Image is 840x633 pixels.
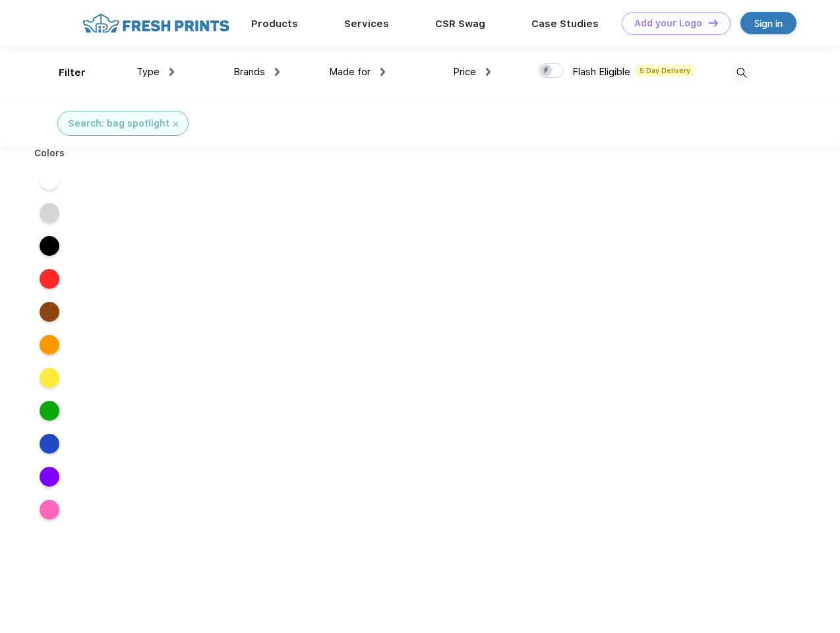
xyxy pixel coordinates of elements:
[251,18,298,30] a: Products
[380,68,385,76] img: dropdown.png
[754,16,783,31] div: Sign in
[136,66,160,78] span: Type
[233,66,265,78] span: Brands
[709,19,718,26] img: DT
[169,68,174,76] img: dropdown.png
[486,68,491,76] img: dropdown.png
[329,66,371,78] span: Made for
[731,62,752,84] img: desktop_search.svg
[275,68,280,76] img: dropdown.png
[636,65,694,76] span: 5 Day Delivery
[78,12,233,35] img: fo%20logo%202.webp
[572,66,630,78] span: Flash Eligible
[173,122,178,127] img: filter_cancel.svg
[634,18,702,29] div: Add your Logo
[24,146,75,160] div: Colors
[59,65,86,80] div: Filter
[740,12,796,34] a: Sign in
[68,117,169,131] div: Search: bag spotlight
[453,66,476,78] span: Price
